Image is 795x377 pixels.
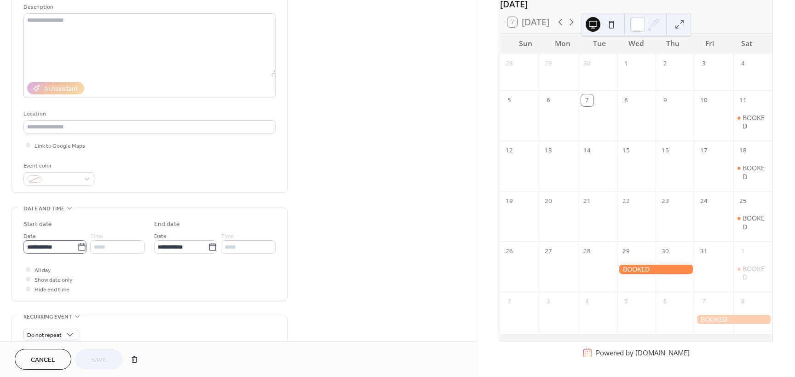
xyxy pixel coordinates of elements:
div: Tue [581,34,618,53]
div: 5 [503,94,515,106]
div: 6 [659,296,671,307]
span: Do not repeat [27,330,62,341]
div: BOOKED [617,265,695,274]
div: 26 [503,245,515,257]
div: 25 [737,195,749,207]
div: Wed [618,34,655,53]
div: 16 [659,145,671,157]
div: Start date [23,220,52,229]
div: BOOKED [743,114,769,131]
div: 29 [620,245,632,257]
span: Recurring event [23,312,72,322]
div: 2 [503,296,515,307]
div: 1 [620,58,632,70]
span: Date [154,232,167,241]
span: Cancel [31,355,55,365]
div: 6 [542,94,554,106]
div: 5 [620,296,632,307]
div: Event color [23,161,92,171]
div: End date [154,220,180,229]
div: Fri [691,34,728,53]
div: 29 [542,58,554,70]
div: 18 [737,145,749,157]
div: Thu [655,34,691,53]
button: Cancel [15,349,71,370]
div: 13 [542,145,554,157]
div: 4 [581,296,593,307]
div: 21 [581,195,593,207]
span: Time [221,232,234,241]
div: BOOKED [743,164,769,181]
div: 14 [581,145,593,157]
div: Description [23,2,274,12]
div: 23 [659,195,671,207]
div: 17 [698,145,710,157]
div: 9 [659,94,671,106]
span: Date and time [23,204,64,214]
div: 4 [737,58,749,70]
div: 28 [581,245,593,257]
div: BOOKED [733,265,772,282]
div: 10 [698,94,710,106]
div: 12 [503,145,515,157]
div: 20 [542,195,554,207]
div: 11 [737,94,749,106]
div: BOOKED [695,315,772,324]
div: Sat [728,34,765,53]
div: BOOKED [733,164,772,181]
a: [DOMAIN_NAME] [635,348,690,357]
div: 30 [581,58,593,70]
div: BOOKED [733,114,772,131]
div: 28 [503,58,515,70]
div: 1 [737,245,749,257]
div: 2 [659,58,671,70]
div: BOOKED [743,214,769,231]
div: 8 [737,296,749,307]
div: 15 [620,145,632,157]
div: 3 [698,58,710,70]
div: BOOKED [733,214,772,231]
div: 7 [698,296,710,307]
div: 19 [503,195,515,207]
span: Hide end time [35,285,69,295]
div: 22 [620,195,632,207]
div: 27 [542,245,554,257]
div: Mon [544,34,581,53]
span: Time [90,232,103,241]
div: Sun [507,34,544,53]
div: 7 [581,94,593,106]
span: Show date only [35,275,72,285]
div: Powered by [596,348,690,357]
div: 31 [698,245,710,257]
div: 3 [542,296,554,307]
div: 30 [659,245,671,257]
div: 8 [620,94,632,106]
div: BOOKED [743,265,769,282]
div: Location [23,109,274,119]
span: Link to Google Maps [35,141,85,151]
div: 24 [698,195,710,207]
span: All day [35,266,51,275]
span: Date [23,232,36,241]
